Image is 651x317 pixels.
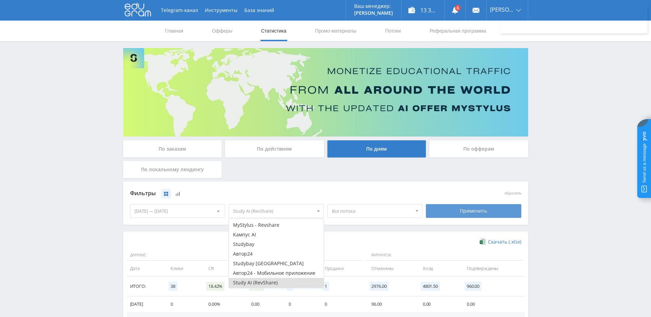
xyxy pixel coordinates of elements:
[130,204,225,218] div: [DATE] — [DATE]
[504,191,521,196] button: сбросить
[429,21,487,41] a: Реферальная программа
[229,259,324,268] button: Studybay [GEOGRAPHIC_DATA]
[384,21,402,41] a: Потоки
[332,204,412,218] span: Все потоки
[164,261,201,276] td: Клики
[164,21,184,41] a: Главная
[229,239,324,249] button: Studybay
[123,161,222,178] div: По локальному лендингу
[225,140,324,157] div: По действиям
[429,140,528,157] div: По офферам
[426,204,521,218] div: Применить
[168,282,177,291] span: 38
[369,282,388,291] span: 2976.00
[233,204,313,218] span: Study AI (RevShare)
[211,21,233,41] a: Офферы
[364,296,416,312] td: 96.00
[206,282,224,291] span: 18.42%
[416,261,460,276] td: Холд
[416,296,460,312] td: 0.00
[460,261,525,276] td: Подтверждены
[314,21,357,41] a: Промо-материалы
[229,230,324,239] button: Кампус AI
[229,278,324,287] button: Study AI (RevShare)
[318,296,365,312] td: 0
[460,296,525,312] td: 0.00
[229,220,324,230] button: MyStylus - Revshare
[201,296,244,312] td: 0.00%
[480,238,486,245] img: xlsx
[354,3,393,9] p: Ваш менеджер:
[123,140,222,157] div: По заказам
[127,249,280,261] span: Данные:
[201,261,244,276] td: CR
[480,238,521,245] a: Скачать (.xlsx)
[421,282,440,291] span: 4801.50
[123,48,528,137] img: Banner
[354,10,393,16] p: [PERSON_NAME]
[282,296,318,312] td: 0
[244,296,282,312] td: 0.00
[490,7,514,12] span: [PERSON_NAME]
[488,239,521,245] span: Скачать (.xlsx)
[366,249,523,261] span: Финансы:
[318,261,365,276] td: Продажи
[465,282,481,291] span: 960.00
[130,188,423,199] div: Фильтры
[260,21,287,41] a: Статистика
[127,296,164,312] td: [DATE]
[364,261,416,276] td: Отменены
[164,296,201,312] td: 0
[229,249,324,259] button: Автор24
[229,268,324,278] button: Автор24 - Мобильное приложение
[127,277,164,296] td: Итого:
[327,140,426,157] div: По дням
[323,282,329,291] span: 1
[127,261,164,276] td: Дата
